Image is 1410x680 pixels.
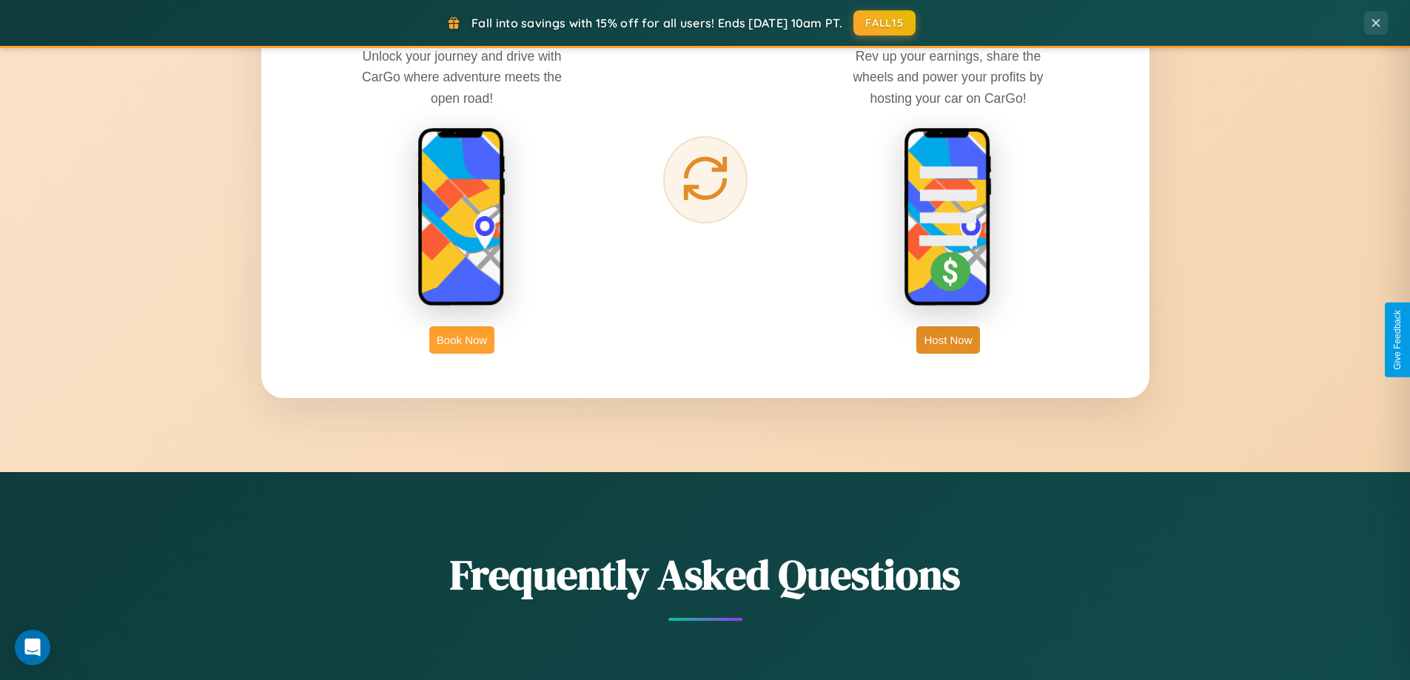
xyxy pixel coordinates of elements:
img: host phone [904,127,993,308]
button: Book Now [429,326,494,354]
button: Host Now [916,326,979,354]
div: Give Feedback [1392,310,1403,370]
img: rent phone [417,127,506,308]
div: Open Intercom Messenger [15,630,50,665]
p: Rev up your earnings, share the wheels and power your profits by hosting your car on CarGo! [837,46,1059,108]
button: FALL15 [853,10,916,36]
span: Fall into savings with 15% off for all users! Ends [DATE] 10am PT. [471,16,842,30]
h2: Frequently Asked Questions [261,546,1149,603]
p: Unlock your journey and drive with CarGo where adventure meets the open road! [351,46,573,108]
